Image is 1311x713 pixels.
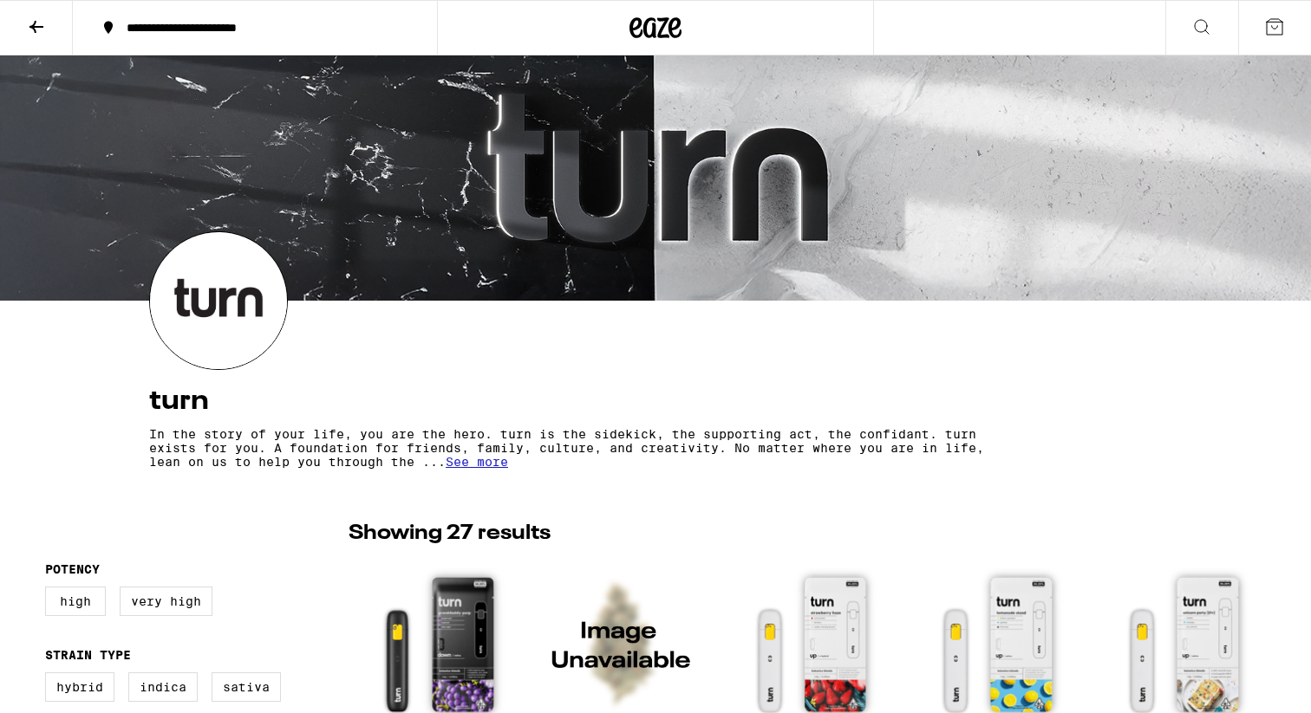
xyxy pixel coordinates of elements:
[128,672,198,702] label: Indica
[45,648,131,662] legend: Strain Type
[149,427,1009,469] p: In the story of your life, you are the hero. turn is the sidekick, the supporting act, the confid...
[120,587,212,616] label: Very High
[150,232,287,369] img: turn logo
[45,587,106,616] label: High
[349,519,551,548] p: Showing 27 results
[45,672,114,702] label: Hybrid
[149,387,1162,415] h4: turn
[446,455,508,469] span: See more
[212,672,281,702] label: Sativa
[45,562,100,576] legend: Potency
